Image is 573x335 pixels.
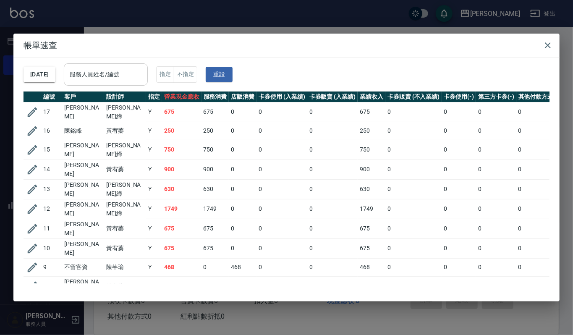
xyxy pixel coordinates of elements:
[442,92,476,102] th: 卡券使用(-)
[307,219,358,238] td: 0
[256,102,307,122] td: 0
[442,258,476,276] td: 0
[358,199,385,219] td: 1749
[104,219,146,238] td: 黃宥蓁
[146,258,162,276] td: Y
[146,199,162,219] td: Y
[442,238,476,258] td: 0
[516,199,563,219] td: 0
[385,238,442,258] td: 0
[476,258,516,276] td: 0
[146,92,162,102] th: 指定
[201,102,229,122] td: 675
[442,160,476,179] td: 0
[516,179,563,199] td: 0
[307,102,358,122] td: 0
[162,122,201,140] td: 250
[476,122,516,140] td: 0
[229,160,256,179] td: 0
[442,102,476,122] td: 0
[476,276,516,296] td: 0
[146,140,162,160] td: Y
[146,102,162,122] td: Y
[146,219,162,238] td: Y
[229,102,256,122] td: 0
[104,238,146,258] td: 黃宥蓁
[41,199,62,219] td: 12
[476,219,516,238] td: 0
[358,276,385,296] td: 50
[256,258,307,276] td: 0
[516,140,563,160] td: 0
[229,140,256,160] td: 0
[162,102,201,122] td: 675
[41,140,62,160] td: 15
[516,276,563,296] td: 0
[256,140,307,160] td: 0
[256,219,307,238] td: 0
[307,92,358,102] th: 卡券販賣 (入業績)
[476,102,516,122] td: 0
[162,199,201,219] td: 1749
[256,92,307,102] th: 卡券使用 (入業績)
[62,102,104,122] td: [PERSON_NAME]
[516,102,563,122] td: 0
[146,238,162,258] td: Y
[104,102,146,122] td: [PERSON_NAME]締
[442,179,476,199] td: 0
[516,238,563,258] td: 0
[146,276,162,296] td: Y
[229,238,256,258] td: 0
[307,238,358,258] td: 0
[62,238,104,258] td: [PERSON_NAME]
[442,122,476,140] td: 0
[516,92,563,102] th: 其他付款方式(-)
[201,258,229,276] td: 0
[307,140,358,160] td: 0
[162,160,201,179] td: 900
[358,122,385,140] td: 250
[385,160,442,179] td: 0
[256,276,307,296] td: 0
[476,179,516,199] td: 0
[385,122,442,140] td: 0
[385,199,442,219] td: 0
[206,67,233,82] button: 重設
[358,179,385,199] td: 630
[385,276,442,296] td: 0
[307,276,358,296] td: 0
[162,179,201,199] td: 630
[516,219,563,238] td: 0
[146,160,162,179] td: Y
[162,140,201,160] td: 750
[476,238,516,258] td: 0
[41,102,62,122] td: 17
[24,67,55,82] button: [DATE]
[162,276,201,296] td: 50
[162,238,201,258] td: 675
[41,92,62,102] th: 編號
[62,199,104,219] td: [PERSON_NAME]
[307,160,358,179] td: 0
[104,140,146,160] td: [PERSON_NAME]締
[41,238,62,258] td: 10
[146,122,162,140] td: Y
[62,140,104,160] td: [PERSON_NAME]
[358,140,385,160] td: 750
[516,122,563,140] td: 0
[104,122,146,140] td: 黃宥蓁
[476,199,516,219] td: 0
[476,160,516,179] td: 0
[229,219,256,238] td: 0
[442,219,476,238] td: 0
[162,219,201,238] td: 675
[442,140,476,160] td: 0
[174,66,197,83] button: 不指定
[442,199,476,219] td: 0
[358,102,385,122] td: 675
[104,92,146,102] th: 設計師
[476,140,516,160] td: 0
[307,199,358,219] td: 0
[201,276,229,296] td: 50
[516,160,563,179] td: 0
